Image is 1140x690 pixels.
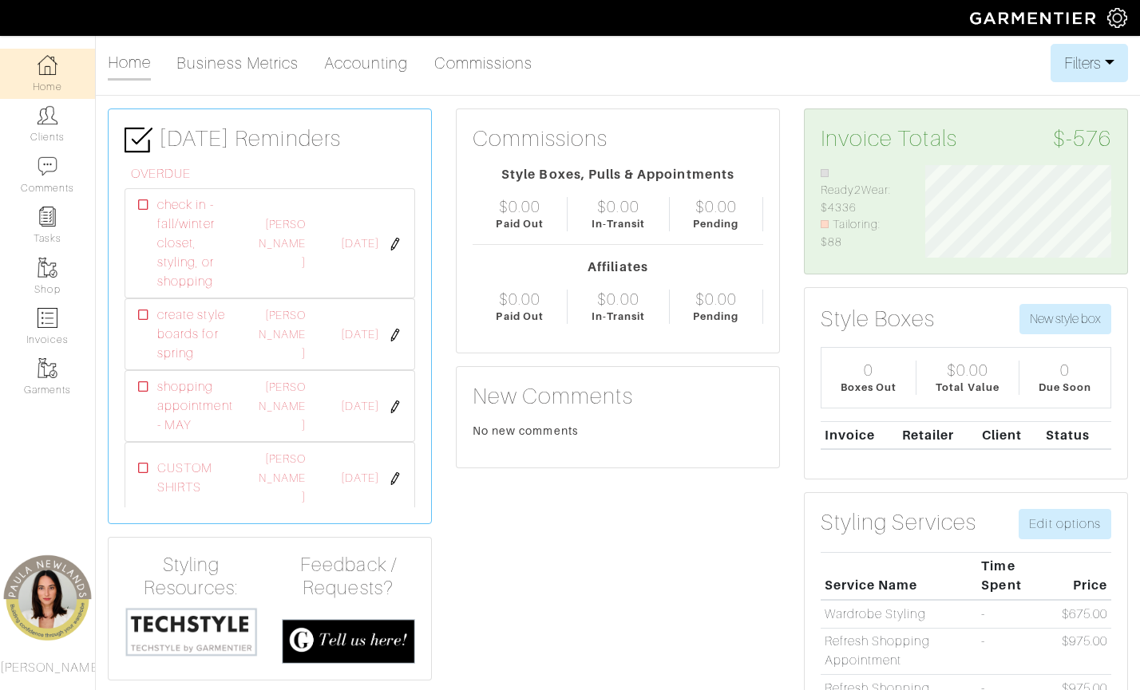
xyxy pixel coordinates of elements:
h3: Invoice Totals [821,125,1111,152]
div: $0.00 [597,290,639,309]
span: [DATE] [341,398,379,416]
span: shopping appointment - MAY [157,377,234,435]
img: gear-icon-white-bd11855cb880d31180b6d7d6211b90ccbf57a29d726f0c71d8c61bd08dd39cc2.png [1107,8,1127,28]
img: garments-icon-b7da505a4dc4fd61783c78ac3ca0ef83fa9d6f193b1c9dc38574b1d14d53ca28.png [38,358,57,378]
div: 0 [864,361,873,380]
h6: OVERDUE [131,167,415,182]
th: Retailer [898,421,978,449]
th: Client [978,421,1042,449]
span: CUSTOM SHIRTS [157,459,234,497]
div: $0.00 [947,361,988,380]
td: $675.00 [1041,600,1111,628]
div: Affiliates [473,258,763,277]
th: Time Spent [978,553,1041,600]
img: clients-icon-6bae9207a08558b7cb47a8932f037763ab4055f8c8b6bfacd5dc20c3e0201464.png [38,105,57,125]
img: garmentier-logo-header-white-b43fb05a5012e4ada735d5af1a66efaba907eab6374d6393d1fbf88cb4ef424d.png [962,4,1107,32]
a: Home [108,46,151,81]
th: Price [1041,553,1111,600]
span: [DATE] [341,326,379,344]
div: $0.00 [499,197,540,216]
li: Tailoring: $88 [821,216,901,250]
a: Business Metrics [176,47,299,79]
span: check in - fall/winter closet, styling, or shopping [157,195,234,291]
a: Accounting [324,47,409,79]
div: Paid Out [496,309,543,324]
li: Ready2Wear: $4336 [821,165,901,217]
h3: Commissions [473,125,608,152]
a: [PERSON_NAME] [259,218,306,269]
img: pen-cf24a1663064a2ec1b9c1bd2387e9de7a2fa800b781884d57f21acf72779bad2.png [389,472,402,485]
div: In-Transit [592,216,646,231]
td: - [978,628,1041,675]
td: Wardrobe Styling [821,600,978,628]
th: Status [1042,421,1111,449]
span: create style boards for spring [157,306,234,363]
img: feedback_requests-3821251ac2bd56c73c230f3229a5b25d6eb027adea667894f41107c140538ee0.png [282,619,415,664]
div: $0.00 [695,290,737,309]
img: garments-icon-b7da505a4dc4fd61783c78ac3ca0ef83fa9d6f193b1c9dc38574b1d14d53ca28.png [38,258,57,278]
img: reminder-icon-8004d30b9f0a5d33ae49ab947aed9ed385cf756f9e5892f1edd6e32f2345188e.png [38,207,57,227]
span: [DATE] [341,235,379,253]
div: $0.00 [597,197,639,216]
img: comment-icon-a0a6a9ef722e966f86d9cbdc48e553b5cf19dbc54f86b18d962a5391bc8f6eb6.png [38,156,57,176]
h3: New Comments [473,383,763,410]
div: Style Boxes, Pulls & Appointments [473,165,763,184]
div: 0 [1060,361,1070,380]
h4: Styling Resources: [125,554,258,600]
div: Boxes Out [841,380,897,395]
a: [PERSON_NAME] [259,452,306,503]
img: pen-cf24a1663064a2ec1b9c1bd2387e9de7a2fa800b781884d57f21acf72779bad2.png [389,329,402,341]
img: pen-cf24a1663064a2ec1b9c1bd2387e9de7a2fa800b781884d57f21acf72779bad2.png [389,238,402,250]
button: New style box [1019,304,1111,334]
div: Pending [693,216,738,231]
span: $-576 [1053,125,1111,152]
button: Filters [1051,44,1128,82]
td: Refresh Shopping Appointment [821,628,978,675]
div: $0.00 [695,197,737,216]
a: Edit options [1019,509,1111,539]
td: $975.00 [1041,628,1111,675]
h3: Style Boxes [821,306,936,333]
img: pen-cf24a1663064a2ec1b9c1bd2387e9de7a2fa800b781884d57f21acf72779bad2.png [389,400,402,413]
div: No new comments [473,423,763,439]
img: check-box-icon-36a4915ff3ba2bd8f6e4f29bc755bb66becd62c870f447fc0dd1365fcfddab58.png [125,126,152,154]
td: - [978,600,1041,628]
img: techstyle-93310999766a10050dc78ceb7f971a75838126fd19372ce40ba20cdf6a89b94b.png [125,606,258,657]
img: orders-icon-0abe47150d42831381b5fb84f609e132dff9fe21cb692f30cb5eec754e2cba89.png [38,308,57,328]
div: In-Transit [592,309,646,324]
div: Total Value [936,380,999,395]
th: Service Name [821,553,978,600]
a: Commissions [434,47,533,79]
h3: Styling Services [821,509,976,536]
h4: Feedback / Requests? [282,554,415,600]
div: Paid Out [496,216,543,231]
a: [PERSON_NAME] [259,309,306,360]
div: $0.00 [499,290,540,309]
a: [PERSON_NAME] [259,380,306,432]
th: Invoice [821,421,898,449]
span: [DATE] [341,470,379,487]
h3: [DATE] Reminders [125,125,415,154]
div: Due Soon [1039,380,1091,395]
img: dashboard-icon-dbcd8f5a0b271acd01030246c82b418ddd0df26cd7fceb0bd07c9910d44c42f6.png [38,55,57,75]
div: Pending [693,309,738,324]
